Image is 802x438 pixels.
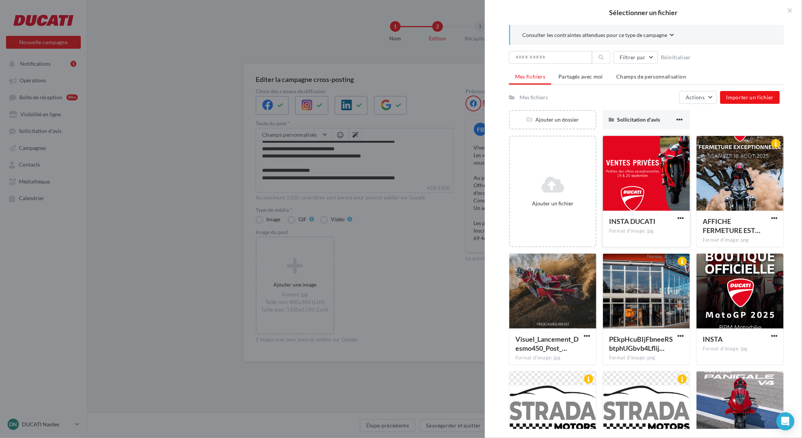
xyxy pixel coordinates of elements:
div: Format d'image: png [609,355,684,361]
span: Mes fichiers [515,73,545,80]
span: INSTA DUCATI [609,217,655,225]
button: Filtrer par [613,51,658,64]
span: Sollicitation d'avis [617,116,660,123]
div: Mes fichiers [520,94,548,101]
button: Consulter les contraintes attendues pour ce type de campagne [522,31,674,40]
button: Réinitialiser [658,53,694,62]
span: AFFICHE FERMETURE ESTIVALE [703,217,760,234]
span: Partagés avec moi [558,73,603,80]
button: Importer un fichier [720,91,780,104]
span: Champs de personnalisation [616,73,686,80]
div: Ajouter un fichier [513,200,592,207]
span: Visuel_Lancement_Desmo450_Post_V1 [515,335,578,352]
h2: Sélectionner un fichier [497,9,790,16]
div: Format d'image: jpg [515,355,590,361]
span: Actions [686,94,705,100]
div: Format d'image: jpg [609,228,684,234]
div: Open Intercom Messenger [776,412,794,430]
div: Format d'image: jpg [703,345,777,352]
span: Consulter les contraintes attendues pour ce type de campagne [522,31,667,39]
div: Ajouter un dossier [510,116,595,123]
span: PEkpHcuBIjFbneeRSbtphUGbvb4LflijueyY7q4mgnO0gyypNzwlUApNmIKT-czDQilJo1vM67RiqB_UqA=s0 [609,335,673,352]
span: INSTA [703,335,723,343]
span: Importer un fichier [726,94,774,100]
div: Format d'image: png [703,237,777,244]
button: Actions [679,91,717,104]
